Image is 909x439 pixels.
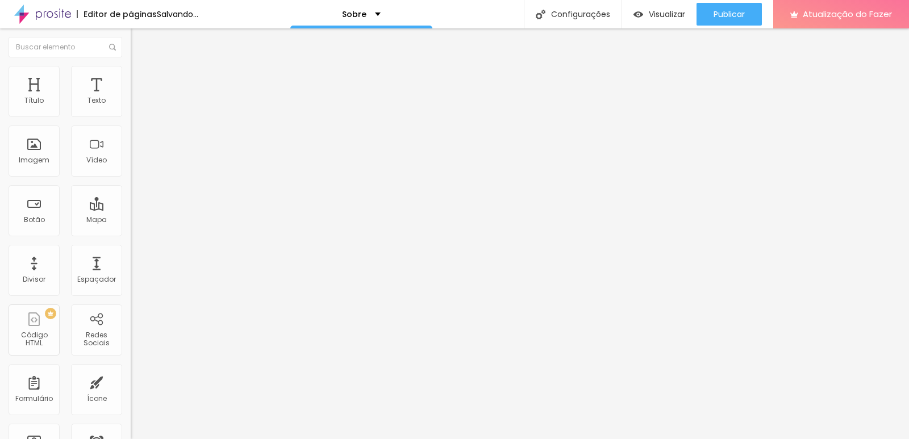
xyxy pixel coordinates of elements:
font: Sobre [342,9,366,20]
button: Visualizar [622,3,697,26]
font: Formulário [15,394,53,403]
font: Configurações [551,9,610,20]
font: Publicar [714,9,745,20]
img: view-1.svg [633,10,643,19]
img: Ícone [109,44,116,51]
font: Imagem [19,155,49,165]
font: Título [24,95,44,105]
font: Ícone [87,394,107,403]
button: Publicar [697,3,762,26]
font: Visualizar [649,9,685,20]
div: Salvando... [157,10,198,18]
font: Redes Sociais [84,330,110,348]
font: Botão [24,215,45,224]
input: Buscar elemento [9,37,122,57]
font: Mapa [86,215,107,224]
font: Espaçador [77,274,116,284]
font: Divisor [23,274,45,284]
img: Ícone [536,10,545,19]
font: Texto [87,95,106,105]
font: Vídeo [86,155,107,165]
iframe: Editor [131,28,909,439]
font: Editor de páginas [84,9,157,20]
font: Código HTML [21,330,48,348]
font: Atualização do Fazer [803,8,892,20]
